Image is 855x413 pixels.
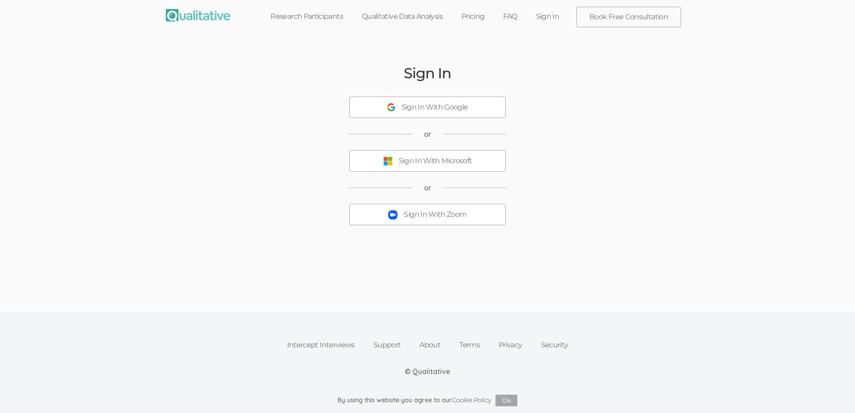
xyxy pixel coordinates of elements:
a: Pricing [452,7,494,26]
div: Sign In With Google [402,102,468,113]
div: Sign In With Zoom [404,210,466,220]
a: Qualitative Data Analysis [352,7,452,26]
span: or [424,129,432,139]
img: Sign In With Microsoft [383,156,393,166]
a: Privacy [489,335,532,355]
div: © Qualitative [405,367,450,377]
img: Sign In With Google [387,103,395,111]
img: Qualitative [166,9,230,21]
a: Security [532,335,578,355]
a: About [410,335,450,355]
a: Terms [450,335,489,355]
a: Book Free Consultation [577,7,681,27]
a: Research Participants [261,7,352,26]
button: Sign In With Microsoft [349,150,506,172]
div: By using this website you agree to our [338,395,518,406]
button: Sign In With Google [349,97,506,118]
a: FAQ [494,7,526,26]
button: Sign In With Zoom [349,204,506,225]
span: or [424,183,432,193]
a: Sign In [527,7,569,26]
a: Intercept Interviews [278,335,364,355]
button: Ok [495,395,517,406]
a: Support [364,335,411,355]
div: Sign In With Microsoft [399,156,472,166]
a: Cookie Policy [452,396,491,404]
img: Sign In With Zoom [388,210,398,219]
h2: Sign In [404,65,451,81]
